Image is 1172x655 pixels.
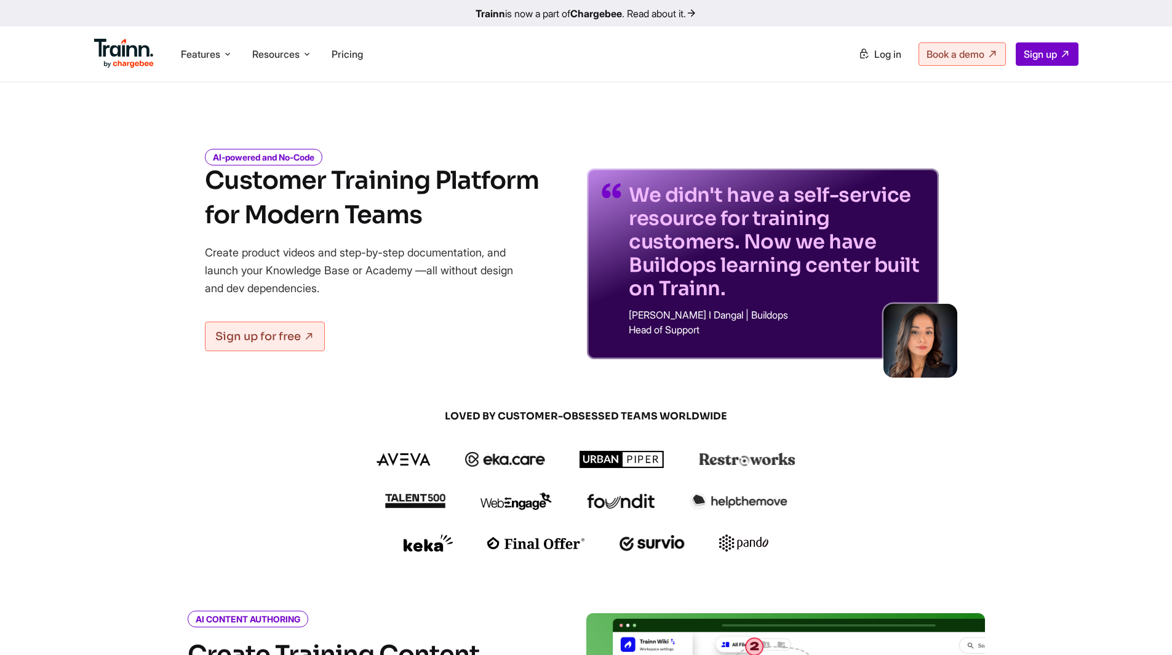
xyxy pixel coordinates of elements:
b: Trainn [476,7,505,20]
span: Features [181,47,220,61]
a: Sign up [1016,42,1078,66]
img: helpthemove logo [690,493,787,510]
a: Pricing [332,48,363,60]
h1: Customer Training Platform for Modern Teams [205,164,539,232]
img: finaloffer logo [487,537,585,549]
span: Resources [252,47,300,61]
p: Head of Support [629,325,924,335]
a: Sign up for free [205,322,325,351]
p: We didn't have a self-service resource for training customers. Now we have Buildops learning cent... [629,183,924,300]
a: Book a demo [919,42,1006,66]
img: Trainn Logo [94,39,154,68]
img: pando logo [719,534,768,552]
img: sabina-buildops.d2e8138.png [883,304,957,378]
img: quotes-purple.41a7099.svg [602,183,621,198]
img: keka logo [404,534,453,552]
p: [PERSON_NAME] I Dangal | Buildops [629,310,924,320]
img: survio logo [620,535,685,551]
img: webengage logo [480,493,552,510]
b: Chargebee [570,7,622,20]
span: LOVED BY CUSTOMER-OBSESSED TEAMS WORLDWIDE [291,410,882,423]
p: Create product videos and step-by-step documentation, and launch your Knowledge Base or Academy —... [205,244,531,297]
img: aveva logo [377,453,431,466]
i: AI CONTENT AUTHORING [188,611,308,627]
span: Log in [874,48,901,60]
img: ekacare logo [465,452,545,467]
img: urbanpiper logo [580,451,664,468]
img: restroworks logo [699,453,795,466]
img: talent500 logo [385,493,446,509]
i: AI-powered and No-Code [205,149,322,165]
span: Book a demo [927,48,984,60]
span: Sign up [1024,48,1057,60]
img: foundit logo [586,494,655,509]
a: Log in [851,43,909,65]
